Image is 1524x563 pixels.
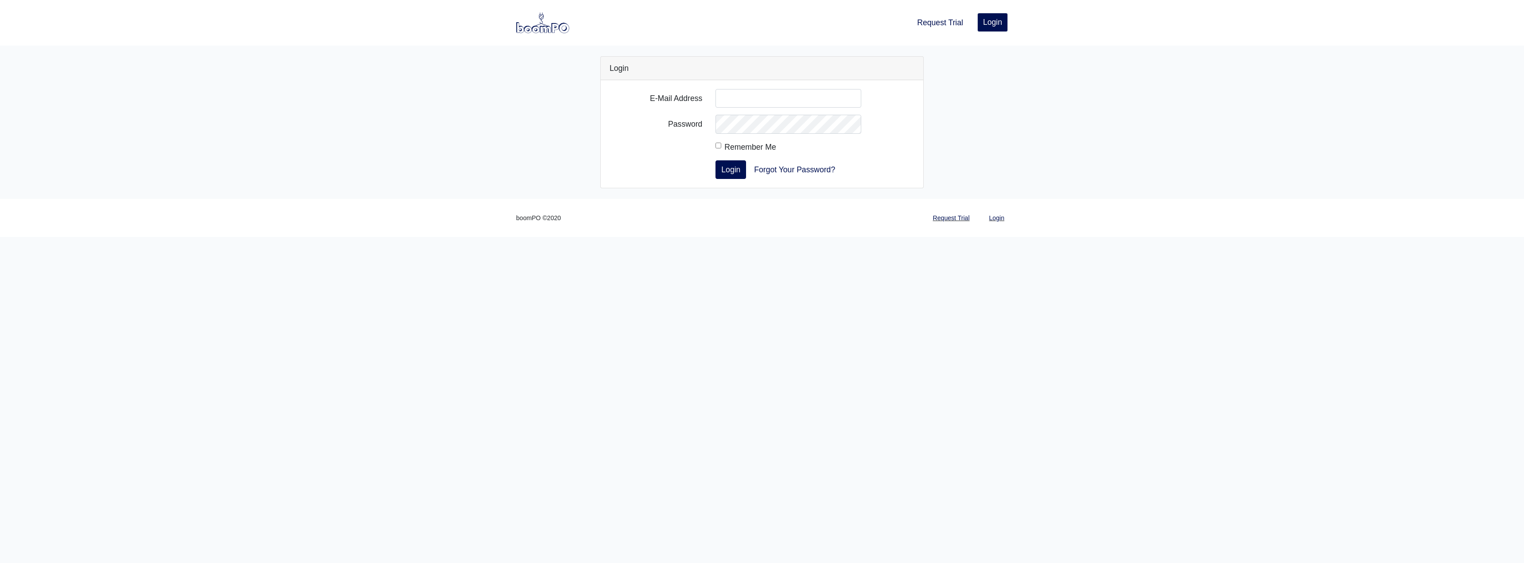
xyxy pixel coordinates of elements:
img: boomPO [516,12,569,33]
a: Request Trial [914,13,967,32]
a: Forgot Your Password? [748,160,841,179]
label: Password [603,115,709,133]
a: Login [977,13,1008,31]
small: boomPO ©2020 [516,213,561,223]
a: Login [986,210,1008,227]
label: E-Mail Address [603,89,709,108]
button: Login [715,160,746,179]
label: Remember Me [724,141,776,153]
div: Login [601,57,923,80]
a: Request Trial [929,210,973,227]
